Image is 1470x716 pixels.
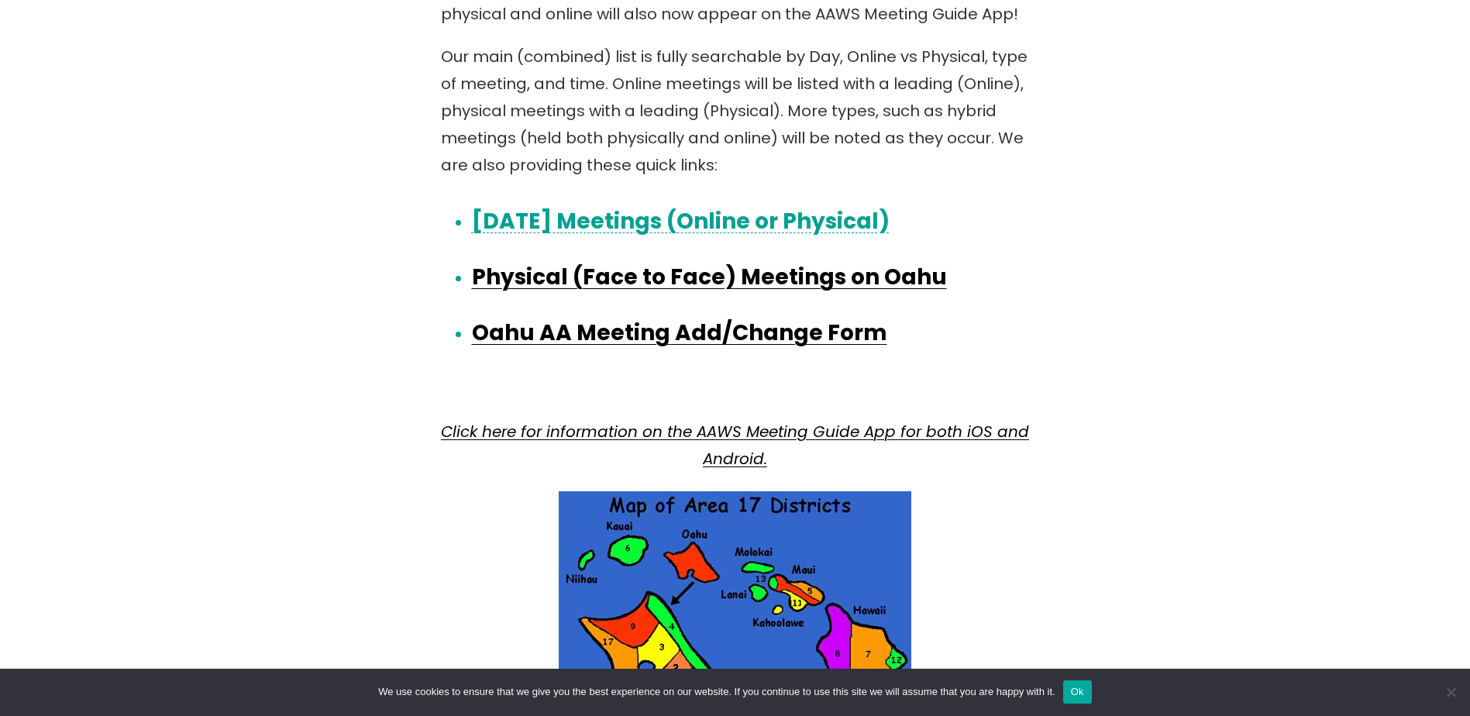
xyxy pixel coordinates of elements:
[472,262,947,292] a: Physical (Face to Face) Meetings on Oahu
[441,43,1030,179] p: Our main (combined) list is fully searchable by Day, Online vs Physical, type of meeting, and tim...
[1063,680,1092,704] button: Ok
[472,318,887,348] a: Oahu AA Meeting Add/Change Form
[441,421,1029,470] a: Click here for information on the AAWS Meeting Guide App for both iOS and Android.
[378,684,1055,700] span: We use cookies to ensure that we give you the best experience on our website. If you continue to ...
[472,206,890,236] a: [DATE] Meetings (Online or Physical)
[1443,684,1458,700] span: No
